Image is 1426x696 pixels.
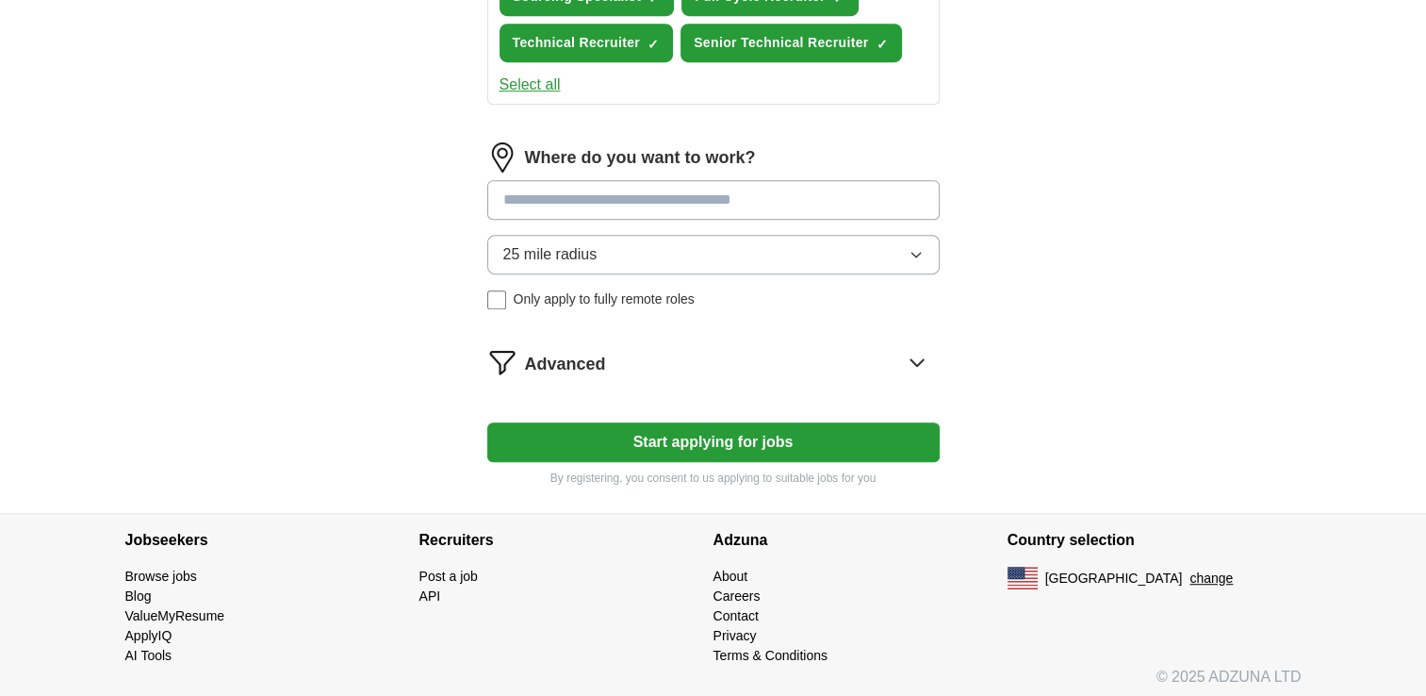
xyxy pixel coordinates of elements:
h4: Country selection [1008,514,1302,567]
img: location.png [487,142,517,173]
span: Senior Technical Recruiter [694,33,868,53]
a: API [419,588,441,604]
span: ✓ [647,37,659,52]
span: Advanced [525,352,606,377]
button: change [1189,569,1233,588]
a: Post a job [419,569,478,584]
a: AI Tools [125,648,172,663]
a: Browse jobs [125,569,197,584]
span: Technical Recruiter [513,33,641,53]
a: Terms & Conditions [713,648,828,663]
img: US flag [1008,567,1038,589]
span: Only apply to fully remote roles [514,290,695,309]
a: ValueMyResume [125,608,225,623]
button: Start applying for jobs [487,423,940,462]
a: Contact [713,608,759,623]
span: ✓ [877,37,888,52]
a: ApplyIQ [125,628,172,643]
a: Privacy [713,628,757,643]
span: [GEOGRAPHIC_DATA] [1045,569,1183,588]
label: Where do you want to work? [525,145,756,171]
button: Select all [500,74,561,96]
span: 25 mile radius [503,243,598,266]
button: 25 mile radius [487,235,940,274]
button: Technical Recruiter✓ [500,24,674,62]
a: Careers [713,588,761,604]
img: filter [487,347,517,377]
p: By registering, you consent to us applying to suitable jobs for you [487,470,940,487]
button: Senior Technical Recruiter✓ [680,24,901,62]
a: Blog [125,588,152,604]
input: Only apply to fully remote roles [487,290,506,309]
a: About [713,569,748,584]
